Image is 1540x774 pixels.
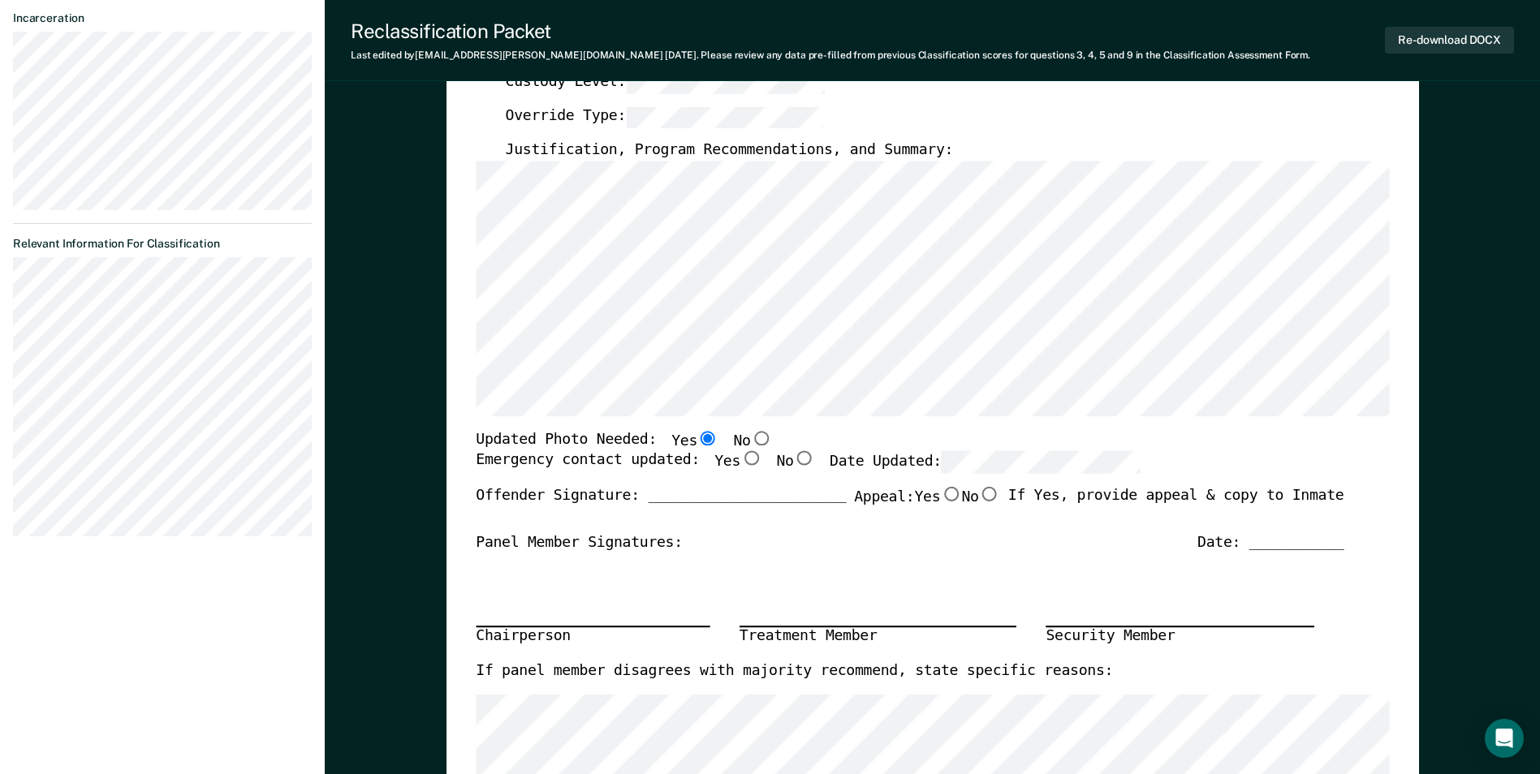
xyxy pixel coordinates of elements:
label: Custody Level: [505,71,825,93]
div: Chairperson [476,626,710,647]
input: No [978,487,999,501]
input: No [750,431,771,445]
div: Panel Member Signatures: [476,534,683,553]
input: Yes [940,487,961,501]
input: No [793,452,814,467]
div: Treatment Member [740,626,1016,647]
input: Yes [740,452,761,467]
input: Date Updated: [942,452,1141,474]
dt: Relevant Information For Classification [13,237,312,251]
input: Yes [697,431,718,445]
div: Emergency contact updated: [476,452,1141,488]
label: Justification, Program Recommendations, and Summary: [505,142,953,161]
div: Updated Photo Needed: [476,431,772,452]
button: Re-download DOCX [1385,27,1514,54]
label: If panel member disagrees with majority recommend, state specific reasons: [476,662,1113,682]
span: [DATE] [665,49,696,61]
label: Appeal: [854,487,1000,521]
label: Yes [914,487,961,508]
label: Yes [671,431,718,452]
div: Offender Signature: _______________________ If Yes, provide appeal & copy to Inmate [476,487,1344,534]
label: No [733,431,771,452]
input: Custody Level: [626,71,825,93]
div: Date: ___________ [1197,534,1344,553]
label: No [961,487,999,508]
label: No [776,452,814,474]
div: Last edited by [EMAIL_ADDRESS][PERSON_NAME][DOMAIN_NAME] . Please review any data pre-filled from... [351,49,1310,61]
input: Override Type: [626,106,825,128]
div: Security Member [1046,626,1314,647]
div: Reclassification Packet [351,19,1310,43]
div: Open Intercom Messenger [1485,719,1524,758]
label: Override Type: [505,106,825,128]
label: Date Updated: [830,452,1141,474]
label: Yes [714,452,761,474]
dt: Incarceration [13,11,312,25]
